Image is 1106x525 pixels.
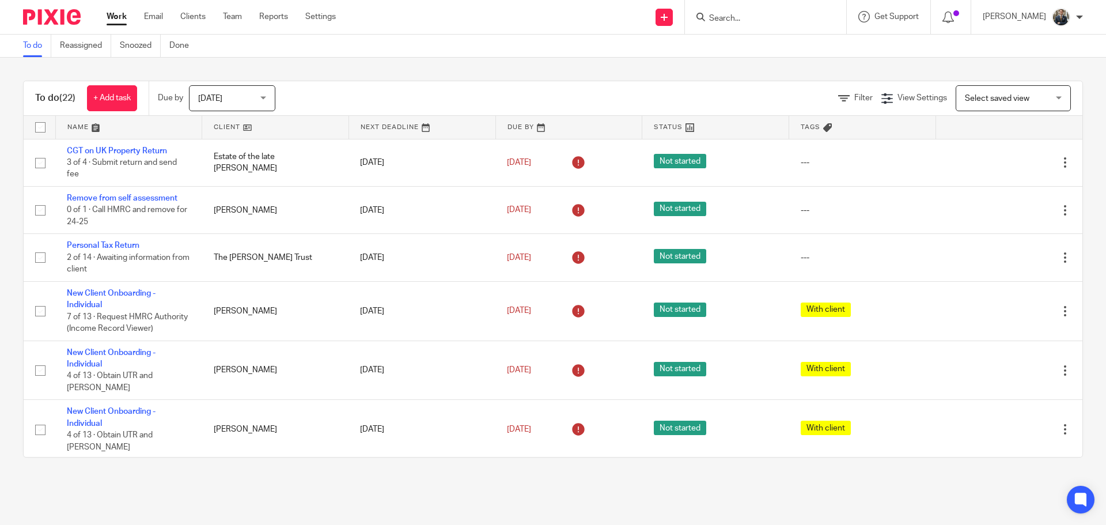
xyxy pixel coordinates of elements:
[801,157,925,168] div: ---
[158,92,183,104] p: Due by
[654,421,706,435] span: Not started
[59,93,75,103] span: (22)
[67,431,153,451] span: 4 of 13 · Obtain UTR and [PERSON_NAME]
[202,139,349,186] td: Estate of the late [PERSON_NAME]
[654,249,706,263] span: Not started
[169,35,198,57] a: Done
[120,35,161,57] a: Snoozed
[874,13,919,21] span: Get Support
[202,281,349,341] td: [PERSON_NAME]
[67,407,156,427] a: New Client Onboarding - Individual
[349,139,495,186] td: [DATE]
[349,341,495,400] td: [DATE]
[801,421,851,435] span: With client
[180,11,206,22] a: Clients
[67,158,177,179] span: 3 of 4 · Submit return and send fee
[654,362,706,376] span: Not started
[801,124,820,130] span: Tags
[349,186,495,233] td: [DATE]
[965,95,1029,103] span: Select saved view
[801,362,851,376] span: With client
[144,11,163,22] a: Email
[801,303,851,317] span: With client
[67,254,190,274] span: 2 of 14 · Awaiting information from client
[198,95,222,103] span: [DATE]
[107,11,127,22] a: Work
[708,14,812,24] input: Search
[897,94,947,102] span: View Settings
[223,11,242,22] a: Team
[654,154,706,168] span: Not started
[507,366,531,374] span: [DATE]
[202,341,349,400] td: [PERSON_NAME]
[349,400,495,459] td: [DATE]
[87,85,137,111] a: + Add task
[67,349,156,368] a: New Client Onboarding - Individual
[60,35,111,57] a: Reassigned
[202,186,349,233] td: [PERSON_NAME]
[67,241,139,250] a: Personal Tax Return
[67,289,156,309] a: New Client Onboarding - Individual
[349,234,495,281] td: [DATE]
[67,147,167,155] a: CGT on UK Property Return
[35,92,75,104] h1: To do
[202,400,349,459] td: [PERSON_NAME]
[507,254,531,262] span: [DATE]
[305,11,336,22] a: Settings
[983,11,1046,22] p: [PERSON_NAME]
[1052,8,1070,27] img: Headshot.jpg
[507,425,531,433] span: [DATE]
[654,202,706,216] span: Not started
[259,11,288,22] a: Reports
[67,206,187,226] span: 0 of 1 · Call HMRC and remove for 24-25
[507,206,531,214] span: [DATE]
[507,307,531,315] span: [DATE]
[507,158,531,167] span: [DATE]
[854,94,873,102] span: Filter
[801,205,925,216] div: ---
[349,281,495,341] td: [DATE]
[801,252,925,263] div: ---
[23,35,51,57] a: To do
[202,234,349,281] td: The [PERSON_NAME] Trust
[67,372,153,392] span: 4 of 13 · Obtain UTR and [PERSON_NAME]
[654,303,706,317] span: Not started
[67,194,177,202] a: Remove from self assessment
[23,9,81,25] img: Pixie
[67,313,188,333] span: 7 of 13 · Request HMRC Authority (Income Record Viewer)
